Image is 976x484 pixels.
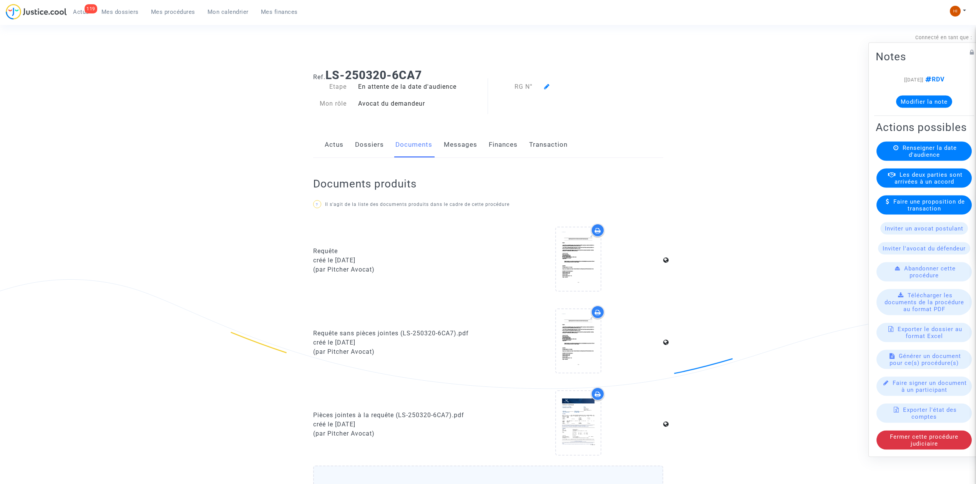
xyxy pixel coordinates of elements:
span: Mes dossiers [101,8,139,15]
button: Modifier la note [896,96,952,108]
span: ? [316,202,318,207]
span: Actus [73,8,89,15]
span: Inviter l'avocat du défendeur [883,245,966,252]
span: Connecté en tant que : [915,35,972,40]
span: Inviter un avocat postulant [885,225,963,232]
h2: Documents produits [313,177,663,191]
div: (par Pitcher Avocat) [313,429,483,438]
a: Dossiers [355,132,384,157]
div: créé le [DATE] [313,256,483,265]
span: Exporter le dossier au format Excel [898,326,962,340]
a: Transaction [529,132,568,157]
div: créé le [DATE] [313,338,483,347]
img: fc99b196863ffcca57bb8fe2645aafd9 [950,6,961,17]
a: Mes dossiers [95,6,145,18]
span: Faire une proposition de transaction [893,198,965,212]
div: Avocat du demandeur [352,99,488,108]
div: Mon rôle [307,99,353,108]
span: Mes finances [261,8,298,15]
a: 119Actus [67,6,95,18]
span: RDV [923,76,944,83]
a: Finances [489,132,518,157]
img: jc-logo.svg [6,4,67,20]
div: Requête [313,247,483,256]
a: Actus [325,132,344,157]
a: Mon calendrier [201,6,255,18]
a: Documents [395,132,432,157]
div: En attente de la date d'audience [352,82,488,91]
span: Abandonner cette procédure [904,265,956,279]
span: Les deux parties sont arrivées à un accord [895,171,963,185]
div: RG N° [488,82,538,91]
span: Ref. [313,73,325,81]
span: Mon calendrier [207,8,249,15]
h2: Actions possibles [876,121,973,134]
div: Requête sans pièces jointes (LS-250320-6CA7).pdf [313,329,483,338]
div: (par Pitcher Avocat) [313,265,483,274]
h2: Notes [876,50,973,63]
span: Mes procédures [151,8,195,15]
span: Exporter l'état des comptes [903,406,957,420]
b: LS-250320-6CA7 [325,68,422,82]
div: Etape [307,82,353,91]
span: Renseigner la date d'audience [903,144,957,158]
span: Fermer cette procédure judiciaire [890,433,958,447]
span: Télécharger les documents de la procédure au format PDF [885,292,964,313]
div: (par Pitcher Avocat) [313,347,483,356]
a: Mes finances [255,6,304,18]
a: Mes procédures [145,6,201,18]
div: Pièces jointes à la requête (LS-250320-6CA7).pdf [313,411,483,420]
span: Générer un document pour ce(s) procédure(s) [890,353,961,366]
p: Il s'agit de la liste des documents produits dans le cadre de cette procédure [313,200,663,209]
span: Faire signer un document à un participant [893,380,967,393]
a: Messages [444,132,477,157]
div: créé le [DATE] [313,420,483,429]
div: 119 [85,4,97,13]
span: [[DATE]] [904,77,923,83]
